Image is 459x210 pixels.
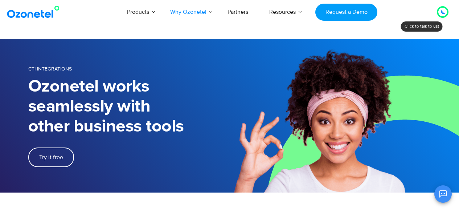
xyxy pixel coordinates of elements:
[28,148,74,167] a: Try it free
[39,154,63,160] span: Try it free
[28,77,230,137] h1: Ozonetel works seamlessly with other business tools
[434,185,452,203] button: Open chat
[315,4,377,21] a: Request a Demo
[28,66,72,72] span: CTI Integrations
